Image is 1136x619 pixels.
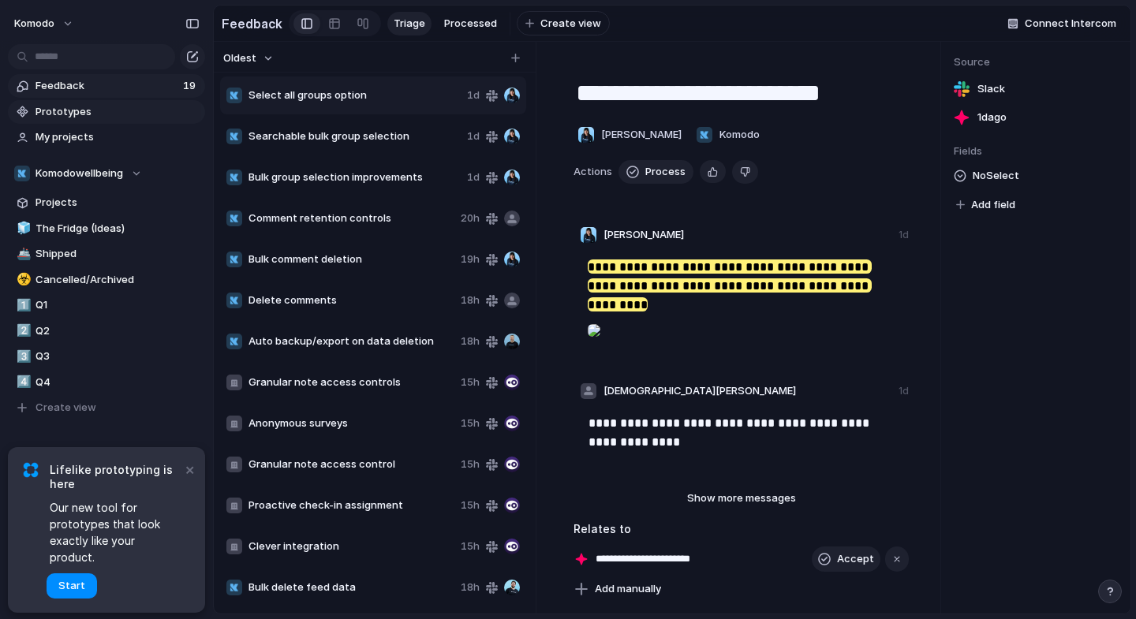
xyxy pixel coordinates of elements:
span: [DEMOGRAPHIC_DATA][PERSON_NAME] [603,383,796,399]
a: ☣️Cancelled/Archived [8,268,205,292]
span: 15h [461,416,480,431]
span: My projects [35,129,200,145]
div: 3️⃣Q3 [8,345,205,368]
span: Komodowellbeing [35,166,123,181]
button: 4️⃣ [14,375,30,390]
span: Anonymous surveys [248,416,454,431]
span: Searchable bulk group selection [248,129,461,144]
a: Projects [8,191,205,214]
button: [PERSON_NAME] [574,122,686,147]
span: 19 [183,78,199,94]
span: [PERSON_NAME] [601,127,682,143]
span: Connect Intercom [1025,16,1116,32]
span: 15h [461,457,480,472]
span: Select all groups option [248,88,461,103]
h2: Feedback [222,14,282,33]
a: Triage [387,12,432,35]
span: Q4 [35,375,200,390]
a: Prototypes [8,100,205,124]
div: 1️⃣ [17,296,28,315]
button: Delete [732,160,758,184]
div: ☣️ [17,270,28,289]
span: Q2 [35,323,200,339]
span: 15h [461,375,480,390]
a: Feedback19 [8,74,205,98]
span: Create view [540,16,601,32]
span: No Select [973,166,1019,185]
button: Create view [517,11,610,36]
a: 🧊The Fridge (Ideas) [8,217,205,241]
button: 🚢 [14,246,30,262]
div: 2️⃣ [17,322,28,340]
span: Clever integration [248,539,454,554]
span: Bulk delete feed data [248,580,454,595]
span: Comment retention controls [248,211,454,226]
button: Add manually [568,578,667,600]
div: 🚢Shipped [8,242,205,266]
span: Lifelike prototyping is here [50,463,181,491]
span: 19h [461,252,480,267]
span: Feedback [35,78,178,94]
div: 1d [899,228,909,242]
button: Komodo [692,122,764,147]
button: Add field [954,195,1018,215]
button: 1️⃣ [14,297,30,313]
span: Create view [35,400,96,416]
button: Start [47,573,97,598]
button: 3️⃣ [14,349,30,364]
span: Our new tool for prototypes that look exactly like your product. [50,499,181,565]
div: 🧊 [17,219,28,237]
span: 1d [467,129,480,144]
span: Add field [971,197,1015,213]
span: Bulk group selection improvements [248,170,461,185]
span: Start [58,578,85,594]
span: Process [645,164,686,180]
button: Dismiss [180,460,199,479]
span: Projects [35,195,200,211]
span: Processed [444,16,497,32]
button: ☣️ [14,272,30,288]
div: 🚢 [17,245,28,263]
span: The Fridge (Ideas) [35,221,200,237]
span: 15h [461,498,480,513]
a: Slack [954,78,1118,100]
span: Prototypes [35,104,200,120]
button: Accept [812,546,880,572]
span: Delete comments [248,293,454,308]
a: My projects [8,125,205,149]
button: Process [618,160,693,184]
span: Granular note access control [248,457,454,472]
span: Q3 [35,349,200,364]
a: Processed [438,12,503,35]
span: Q1 [35,297,200,313]
span: Triage [394,16,425,32]
span: Accept [837,551,874,567]
button: 2️⃣ [14,323,30,339]
span: Komodo [719,127,760,143]
span: Cancelled/Archived [35,272,200,288]
button: Connect Intercom [1001,12,1123,35]
button: 🧊 [14,221,30,237]
button: Komodowellbeing [8,162,205,185]
a: 2️⃣Q2 [8,319,205,343]
h3: Relates to [574,520,909,537]
span: Komodo [14,16,54,32]
span: [PERSON_NAME] [603,227,684,243]
span: 1d [467,88,480,103]
span: 18h [461,334,480,349]
div: 1d [899,384,909,398]
span: Auto backup/export on data deletion [248,334,454,349]
span: Add manually [595,581,661,597]
span: 18h [461,293,480,308]
span: Fields [954,144,1118,159]
button: Show more messages [647,488,836,509]
span: 15h [461,539,480,554]
span: Granular note access controls [248,375,454,390]
a: 1️⃣Q1 [8,293,205,317]
span: Proactive check-in assignment [248,498,454,513]
span: Bulk comment deletion [248,252,454,267]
